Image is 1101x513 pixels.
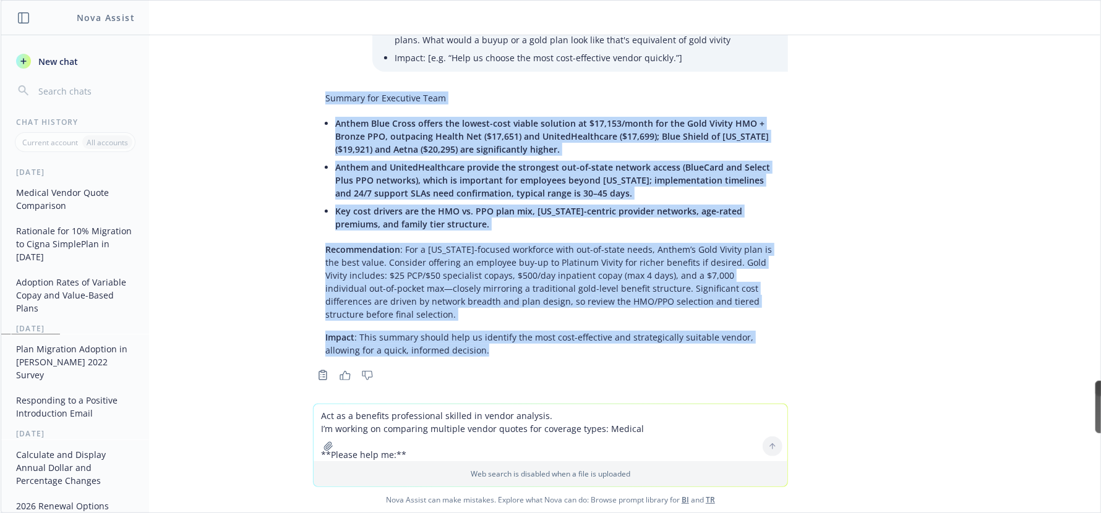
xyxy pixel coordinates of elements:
button: Rationale for 10% Migration to Cigna SimplePlan in [DATE] [11,221,139,267]
p: : This summary should help us identify the most cost-effective and strategically suitable vendor,... [325,331,776,357]
button: Medical Vendor Quote Comparison [11,182,139,216]
p: Web search is disabled when a file is uploaded [321,468,780,479]
span: New chat [36,55,78,68]
span: Key cost drivers are the HMO vs. PPO plan mix, [US_STATE]-centric provider networks, age-rated pr... [335,205,742,230]
h1: Nova Assist [77,11,135,24]
p: All accounts [87,137,128,148]
div: [DATE] [1,428,149,439]
p: Summary for Executive Team [325,91,776,104]
p: : For a [US_STATE]-focused workforce with out-of-state needs, Anthem’s Gold Vivity plan is the be... [325,243,776,321]
span: Impact [325,331,354,343]
p: Current account [22,137,78,148]
button: Calculate and Display Annual Dollar and Percentage Changes [11,444,139,491]
div: [DATE] [1,167,149,177]
button: Adoption Rates of Variable Copay and Value-Based Plans [11,272,139,318]
div: [DATE] [1,323,149,334]
svg: Copy to clipboard [317,370,328,381]
button: Plan Migration Adoption in [PERSON_NAME] 2022 Survey [11,339,139,385]
button: New chat [11,50,139,72]
li: Impact: [e.g. “Help us choose the most cost-effective vendor quickly.”] [395,49,776,67]
a: BI [682,494,689,505]
span: Nova Assist can make mistakes. Explore what Nova can do: Browse prompt library for and [6,487,1095,512]
button: Responding to a Positive Introduction Email [11,390,139,423]
span: Anthem Blue Cross offers the lowest-cost viable solution at $17,153/month for the Gold Vivity HMO... [335,117,769,155]
span: Anthem and UnitedHealthcare provide the strongest out-of-state network access (BlueCard and Selec... [335,161,770,199]
div: Chat History [1,117,149,127]
span: Recommendation [325,244,400,255]
button: Thumbs down [358,367,377,384]
input: Search chats [36,82,134,100]
a: TR [706,494,715,505]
